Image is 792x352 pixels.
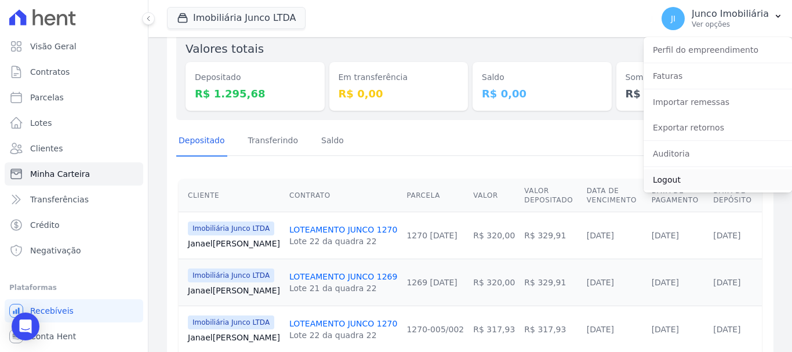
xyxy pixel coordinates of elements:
[644,117,792,138] a: Exportar retornos
[289,282,397,294] div: Lote 21 da quadra 22
[626,71,746,84] dt: Somatório total
[692,8,769,20] p: Junco Imobiliária
[5,111,143,135] a: Lotes
[468,212,519,259] td: R$ 320,00
[652,325,679,334] a: [DATE]
[188,268,274,282] span: Imobiliária Junco LTDA
[644,92,792,113] a: Importar remessas
[713,278,740,287] a: [DATE]
[30,331,76,342] span: Conta Hent
[289,235,397,247] div: Lote 22 da quadra 22
[519,259,582,306] td: R$ 329,91
[188,285,280,296] a: Janael[PERSON_NAME]
[30,143,63,154] span: Clientes
[5,325,143,348] a: Conta Hent
[195,86,315,101] dd: R$ 1.295,68
[5,35,143,58] a: Visão Geral
[713,231,740,240] a: [DATE]
[468,179,519,212] th: Valor
[406,231,457,240] a: 1270 [DATE]
[644,39,792,60] a: Perfil do empreendimento
[482,71,602,84] dt: Saldo
[587,325,614,334] a: [DATE]
[339,71,459,84] dt: Em transferência
[188,238,280,249] a: Janael[PERSON_NAME]
[644,143,792,164] a: Auditoria
[406,325,464,334] a: 1270-005/002
[246,126,301,157] a: Transferindo
[652,278,679,287] a: [DATE]
[587,231,614,240] a: [DATE]
[626,86,746,101] dd: R$ 1.295,68
[30,92,64,103] span: Parcelas
[176,126,227,157] a: Depositado
[5,213,143,237] a: Crédito
[671,14,675,23] span: JI
[195,71,315,84] dt: Depositado
[30,219,60,231] span: Crédito
[402,179,468,212] th: Parcela
[582,179,647,212] th: Data de Vencimento
[482,86,602,101] dd: R$ 0,00
[5,299,143,322] a: Recebíveis
[709,179,762,212] th: Data de Depósito
[652,2,792,35] button: JI Junco Imobiliária Ver opções
[5,162,143,186] a: Minha Carteira
[30,305,74,317] span: Recebíveis
[285,179,402,212] th: Contrato
[289,319,397,328] a: LOTEAMENTO JUNCO 1270
[713,325,740,334] a: [DATE]
[5,137,143,160] a: Clientes
[30,41,77,52] span: Visão Geral
[644,66,792,86] a: Faturas
[5,60,143,84] a: Contratos
[692,20,769,29] p: Ver opções
[468,259,519,306] td: R$ 320,00
[167,7,306,29] button: Imobiliária Junco LTDA
[519,212,582,259] td: R$ 329,91
[188,315,274,329] span: Imobiliária Junco LTDA
[30,194,89,205] span: Transferências
[12,313,39,340] div: Open Intercom Messenger
[5,86,143,109] a: Parcelas
[188,332,280,343] a: Janael[PERSON_NAME]
[30,66,70,78] span: Contratos
[186,42,264,56] label: Valores totais
[179,179,285,212] th: Cliente
[339,86,459,101] dd: R$ 0,00
[5,239,143,262] a: Negativação
[30,117,52,129] span: Lotes
[644,169,792,190] a: Logout
[647,179,709,212] th: Data de Pagamento
[30,168,90,180] span: Minha Carteira
[519,179,582,212] th: Valor Depositado
[289,329,397,341] div: Lote 22 da quadra 22
[289,225,397,234] a: LOTEAMENTO JUNCO 1270
[652,231,679,240] a: [DATE]
[289,272,397,281] a: LOTEAMENTO JUNCO 1269
[188,222,274,235] span: Imobiliária Junco LTDA
[319,126,346,157] a: Saldo
[587,278,614,287] a: [DATE]
[9,281,139,295] div: Plataformas
[30,245,81,256] span: Negativação
[406,278,457,287] a: 1269 [DATE]
[5,188,143,211] a: Transferências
